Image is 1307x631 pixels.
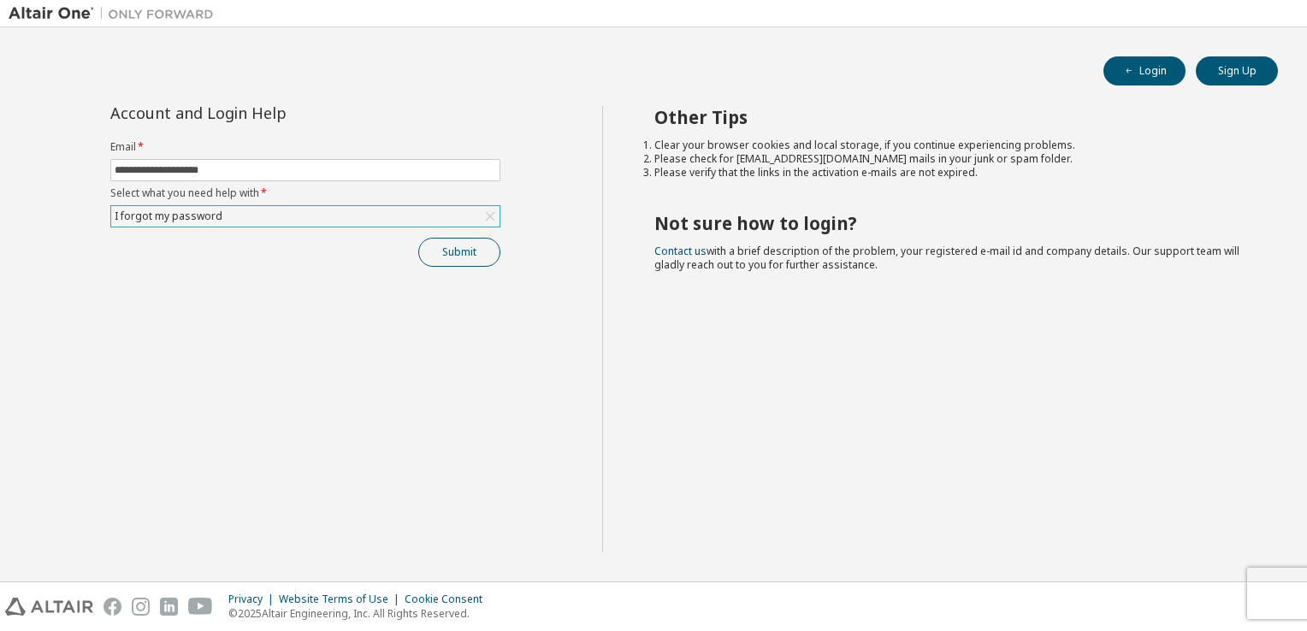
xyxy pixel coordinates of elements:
p: © 2025 Altair Engineering, Inc. All Rights Reserved. [228,606,493,621]
h2: Other Tips [654,106,1248,128]
div: Cookie Consent [405,593,493,606]
label: Select what you need help with [110,186,500,200]
div: I forgot my password [112,207,225,226]
li: Please verify that the links in the activation e-mails are not expired. [654,166,1248,180]
img: facebook.svg [103,598,121,616]
button: Login [1103,56,1186,86]
button: Submit [418,238,500,267]
div: Website Terms of Use [279,593,405,606]
div: Privacy [228,593,279,606]
img: instagram.svg [132,598,150,616]
span: with a brief description of the problem, your registered e-mail id and company details. Our suppo... [654,244,1239,272]
img: linkedin.svg [160,598,178,616]
button: Sign Up [1196,56,1278,86]
a: Contact us [654,244,707,258]
li: Please check for [EMAIL_ADDRESS][DOMAIN_NAME] mails in your junk or spam folder. [654,152,1248,166]
label: Email [110,140,500,154]
img: Altair One [9,5,222,22]
img: altair_logo.svg [5,598,93,616]
h2: Not sure how to login? [654,212,1248,234]
div: I forgot my password [111,206,500,227]
div: Account and Login Help [110,106,423,120]
li: Clear your browser cookies and local storage, if you continue experiencing problems. [654,139,1248,152]
img: youtube.svg [188,598,213,616]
